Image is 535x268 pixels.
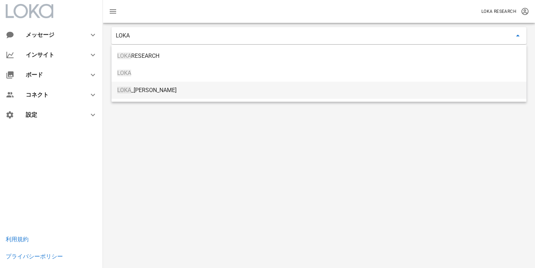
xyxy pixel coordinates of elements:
[26,31,77,38] div: メッセージ
[117,87,521,93] div: _[PERSON_NAME]
[6,253,63,260] a: プライバシーポリシー
[117,70,131,76] span: LOKA
[26,111,80,118] div: 設定
[117,52,131,59] span: LOKA
[26,51,80,58] div: インサイト
[26,71,80,78] div: ボード
[117,52,521,59] div: RESEARCH
[26,91,80,98] div: コネクト
[6,236,29,243] a: 利用規約
[117,87,131,93] span: LOKA
[481,8,516,15] p: LOKA RESEARCH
